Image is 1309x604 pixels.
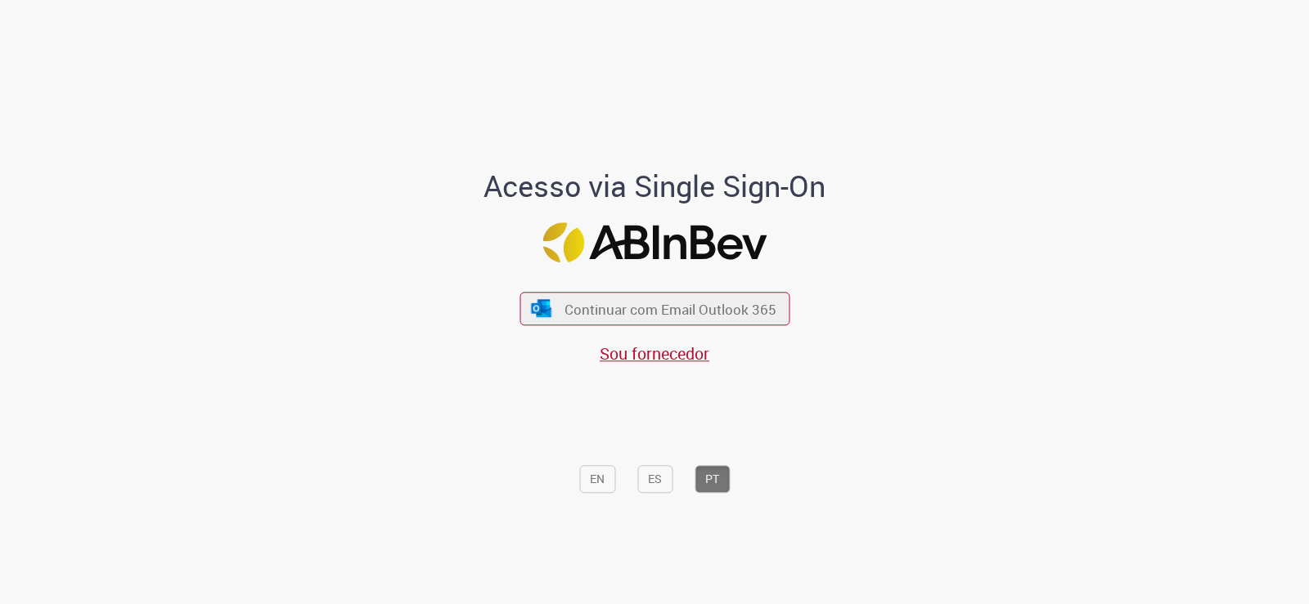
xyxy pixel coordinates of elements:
[542,222,767,262] img: Logo ABInBev
[565,299,776,318] span: Continuar com Email Outlook 365
[695,465,730,493] button: PT
[637,465,672,493] button: ES
[530,300,553,317] img: ícone Azure/Microsoft 360
[428,171,882,204] h1: Acesso via Single Sign-On
[520,292,789,325] button: ícone Azure/Microsoft 360 Continuar com Email Outlook 365
[600,342,709,365] a: Sou fornecedor
[579,465,615,493] button: EN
